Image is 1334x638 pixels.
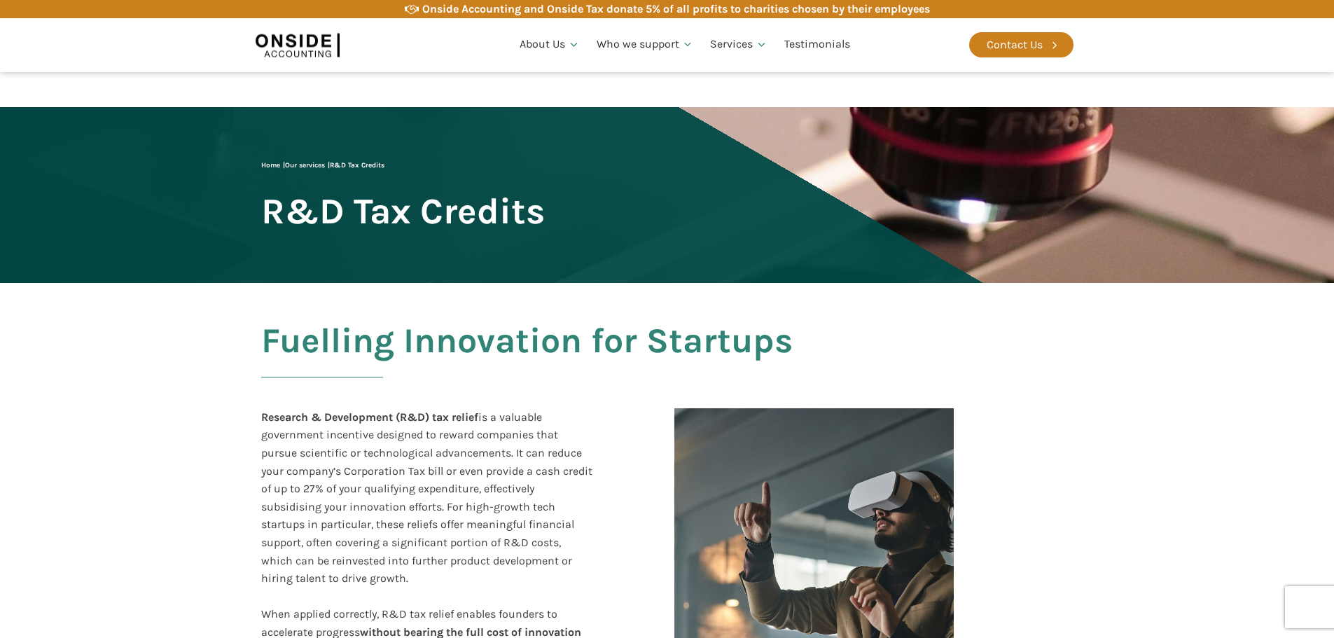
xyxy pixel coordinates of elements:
[588,21,702,69] a: Who we support
[776,21,859,69] a: Testimonials
[330,161,384,169] span: R&D Tax Credits
[261,161,280,169] a: Home
[261,192,545,230] span: R&D Tax Credits
[987,36,1043,54] div: Contact Us
[969,32,1074,57] a: Contact Us
[285,161,325,169] a: Our services
[256,29,340,61] img: Onside Accounting
[432,410,478,424] b: tax relief
[511,21,588,69] a: About Us
[261,161,384,169] span: | |
[261,321,1074,394] h2: Fuelling Innovation for Startups
[261,410,429,424] b: Research & Development (R&D)
[702,21,776,69] a: Services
